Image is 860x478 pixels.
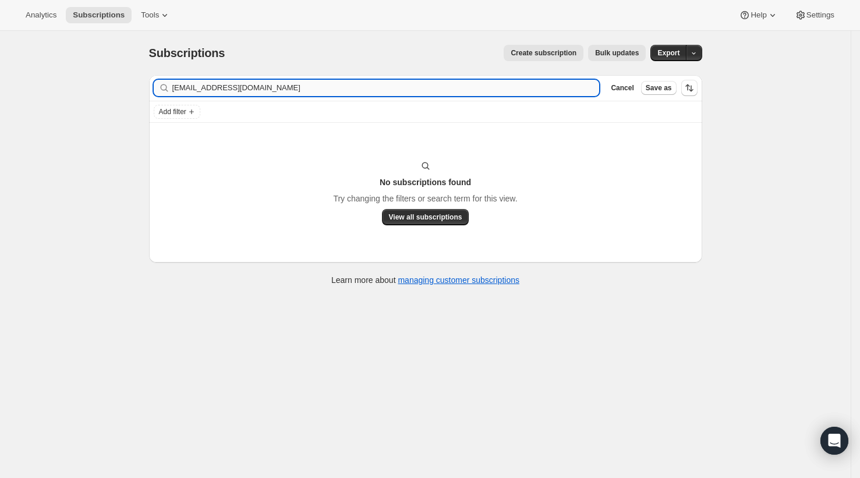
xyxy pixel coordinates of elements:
[511,48,576,58] span: Create subscription
[333,193,517,204] p: Try changing the filters or search term for this view.
[806,10,834,20] span: Settings
[611,83,634,93] span: Cancel
[154,105,200,119] button: Add filter
[159,107,186,116] span: Add filter
[732,7,785,23] button: Help
[66,7,132,23] button: Subscriptions
[641,81,677,95] button: Save as
[646,83,672,93] span: Save as
[820,427,848,455] div: Open Intercom Messenger
[26,10,56,20] span: Analytics
[751,10,766,20] span: Help
[398,275,519,285] a: managing customer subscriptions
[141,10,159,20] span: Tools
[380,176,471,188] h3: No subscriptions found
[650,45,686,61] button: Export
[657,48,679,58] span: Export
[504,45,583,61] button: Create subscription
[382,209,469,225] button: View all subscriptions
[172,80,600,96] input: Filter subscribers
[588,45,646,61] button: Bulk updates
[19,7,63,23] button: Analytics
[134,7,178,23] button: Tools
[788,7,841,23] button: Settings
[595,48,639,58] span: Bulk updates
[331,274,519,286] p: Learn more about
[606,81,638,95] button: Cancel
[149,47,225,59] span: Subscriptions
[389,213,462,222] span: View all subscriptions
[73,10,125,20] span: Subscriptions
[681,80,698,96] button: Sort the results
